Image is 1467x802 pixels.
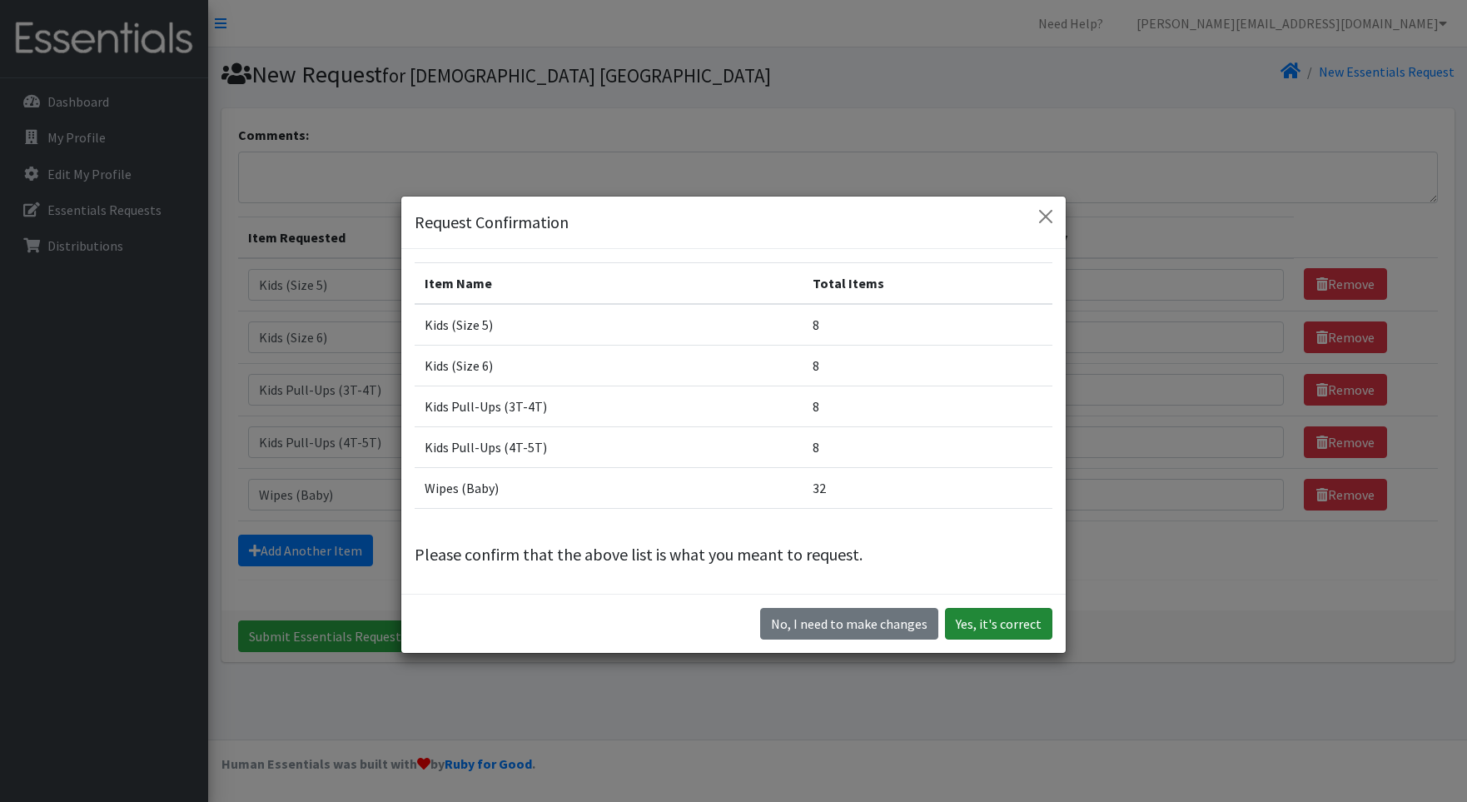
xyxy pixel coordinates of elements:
[803,345,1052,386] td: 8
[803,467,1052,508] td: 32
[415,426,803,467] td: Kids Pull-Ups (4T-5T)
[415,345,803,386] td: Kids (Size 6)
[415,467,803,508] td: Wipes (Baby)
[415,210,569,235] h5: Request Confirmation
[415,262,803,304] th: Item Name
[760,608,938,640] button: No I need to make changes
[803,262,1052,304] th: Total Items
[945,608,1052,640] button: Yes, it's correct
[803,304,1052,346] td: 8
[415,386,803,426] td: Kids Pull-Ups (3T-4T)
[415,304,803,346] td: Kids (Size 5)
[803,386,1052,426] td: 8
[1032,203,1059,230] button: Close
[803,426,1052,467] td: 8
[415,542,1052,567] p: Please confirm that the above list is what you meant to request.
